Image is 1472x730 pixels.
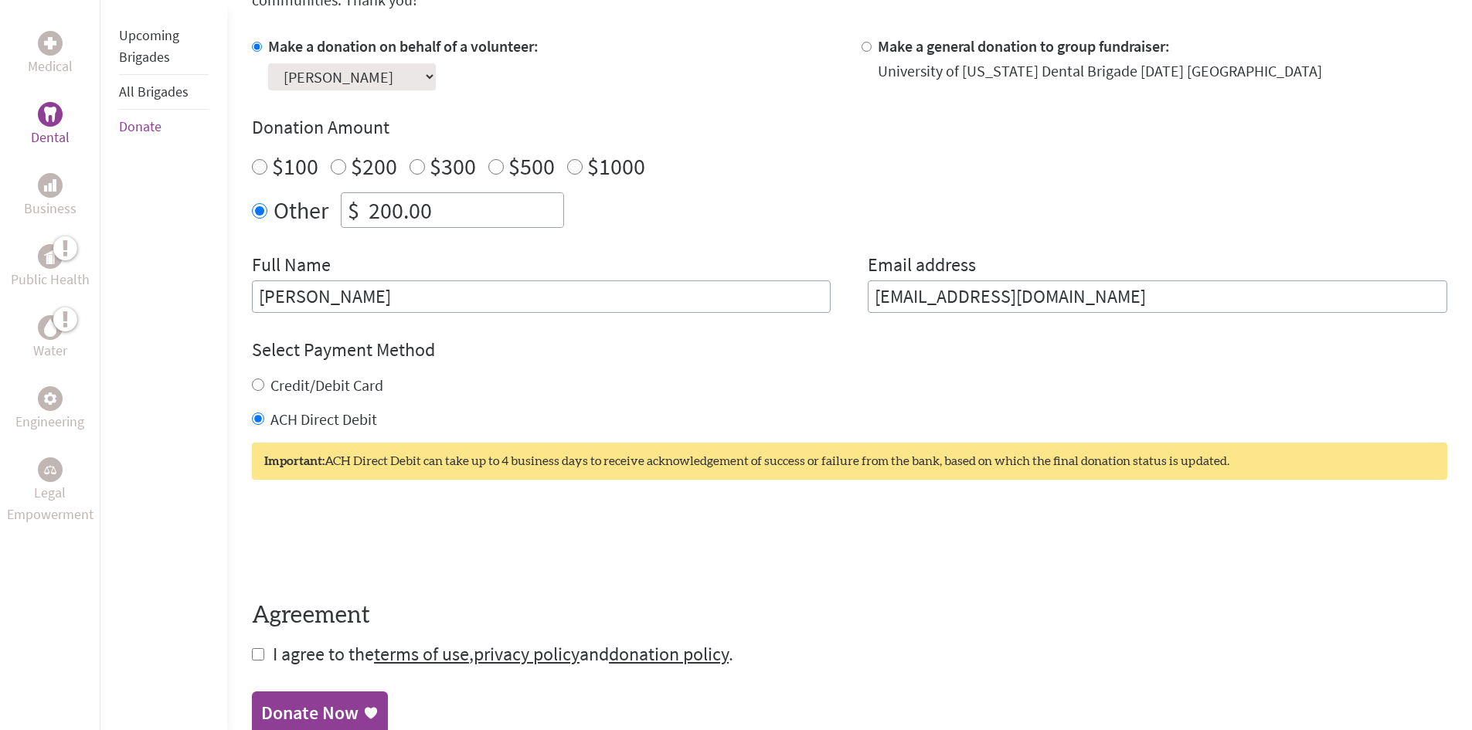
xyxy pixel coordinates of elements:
[15,386,84,433] a: EngineeringEngineering
[31,127,70,148] p: Dental
[609,642,729,666] a: donation policy
[44,465,56,474] img: Legal Empowerment
[38,102,63,127] div: Dental
[264,455,325,467] strong: Important:
[33,340,67,362] p: Water
[119,26,179,66] a: Upcoming Brigades
[252,338,1447,362] h4: Select Payment Method
[24,198,76,219] p: Business
[38,31,63,56] div: Medical
[38,173,63,198] div: Business
[868,253,976,280] label: Email address
[268,36,539,56] label: Make a donation on behalf of a volunteer:
[38,315,63,340] div: Water
[28,31,73,77] a: MedicalMedical
[44,392,56,405] img: Engineering
[342,193,365,227] div: $
[270,409,377,429] label: ACH Direct Debit
[252,253,331,280] label: Full Name
[31,102,70,148] a: DentalDental
[44,107,56,121] img: Dental
[868,280,1447,313] input: Your Email
[3,457,97,525] a: Legal EmpowermentLegal Empowerment
[474,642,580,666] a: privacy policy
[273,642,733,666] span: I agree to the , and .
[878,60,1322,82] div: University of [US_STATE] Dental Brigade [DATE] [GEOGRAPHIC_DATA]
[119,83,189,100] a: All Brigades
[270,375,383,395] label: Credit/Debit Card
[374,642,469,666] a: terms of use
[252,115,1447,140] h4: Donation Amount
[11,269,90,290] p: Public Health
[44,249,56,264] img: Public Health
[11,244,90,290] a: Public HealthPublic Health
[252,280,831,313] input: Enter Full Name
[44,318,56,336] img: Water
[430,151,476,181] label: $300
[261,701,359,725] div: Donate Now
[3,482,97,525] p: Legal Empowerment
[252,443,1447,480] div: ACH Direct Debit can take up to 4 business days to receive acknowledgement of success or failure ...
[351,151,397,181] label: $200
[119,19,209,75] li: Upcoming Brigades
[33,315,67,362] a: WaterWater
[274,192,328,228] label: Other
[365,193,563,227] input: Enter Amount
[272,151,318,181] label: $100
[44,37,56,49] img: Medical
[878,36,1170,56] label: Make a general donation to group fundraiser:
[15,411,84,433] p: Engineering
[38,386,63,411] div: Engineering
[44,179,56,192] img: Business
[119,110,209,144] li: Donate
[252,602,1447,630] h4: Agreement
[252,511,487,571] iframe: reCAPTCHA
[508,151,555,181] label: $500
[587,151,645,181] label: $1000
[38,457,63,482] div: Legal Empowerment
[28,56,73,77] p: Medical
[119,75,209,110] li: All Brigades
[38,244,63,269] div: Public Health
[24,173,76,219] a: BusinessBusiness
[119,117,161,135] a: Donate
